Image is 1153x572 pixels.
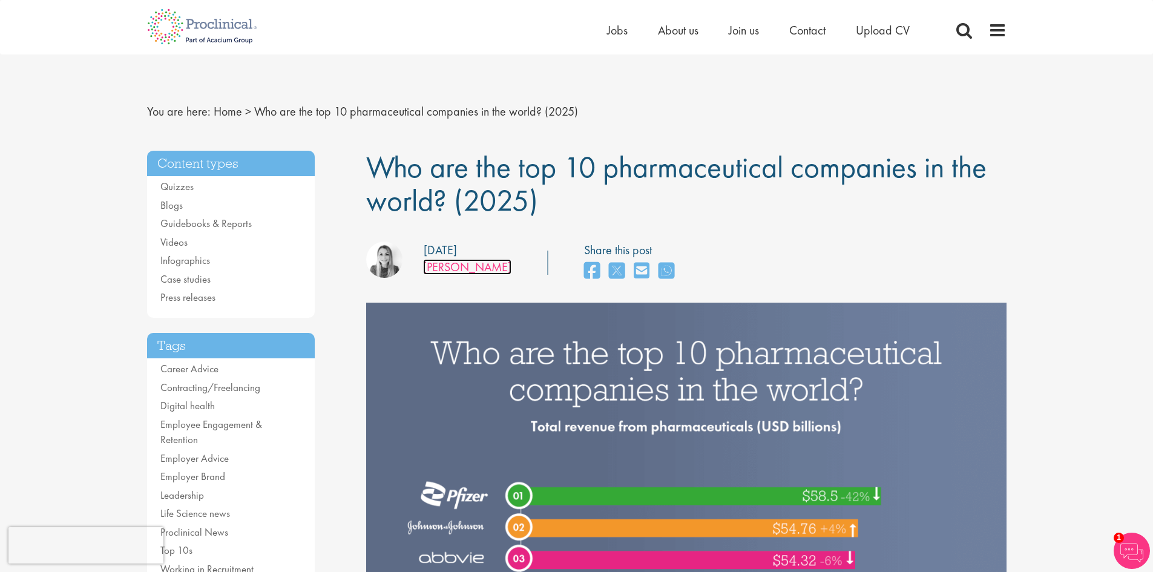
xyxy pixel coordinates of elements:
[423,259,511,275] a: [PERSON_NAME]
[1114,533,1150,569] img: Chatbot
[634,258,649,284] a: share on email
[789,22,826,38] a: Contact
[160,525,228,539] a: Proclinical News
[147,151,315,177] h3: Content types
[729,22,759,38] a: Join us
[609,258,625,284] a: share on twitter
[160,254,210,267] a: Infographics
[160,418,262,447] a: Employee Engagement & Retention
[856,22,910,38] a: Upload CV
[160,507,230,520] a: Life Science news
[147,104,211,119] span: You are here:
[584,258,600,284] a: share on facebook
[160,362,218,375] a: Career Advice
[8,527,163,564] iframe: reCAPTCHA
[160,235,188,249] a: Videos
[584,242,680,259] label: Share this post
[214,104,242,119] a: breadcrumb link
[254,104,578,119] span: Who are the top 10 pharmaceutical companies in the world? (2025)
[160,399,215,412] a: Digital health
[160,217,252,230] a: Guidebooks & Reports
[366,148,987,220] span: Who are the top 10 pharmaceutical companies in the world? (2025)
[659,258,674,284] a: share on whats app
[160,488,204,502] a: Leadership
[160,180,194,193] a: Quizzes
[1114,533,1124,543] span: 1
[607,22,628,38] a: Jobs
[160,544,192,557] a: Top 10s
[160,291,215,304] a: Press releases
[147,333,315,359] h3: Tags
[160,381,260,394] a: Contracting/Freelancing
[658,22,698,38] a: About us
[160,199,183,212] a: Blogs
[160,470,225,483] a: Employer Brand
[160,272,211,286] a: Case studies
[160,452,229,465] a: Employer Advice
[245,104,251,119] span: >
[424,242,457,259] div: [DATE]
[366,242,402,278] img: Hannah Burke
